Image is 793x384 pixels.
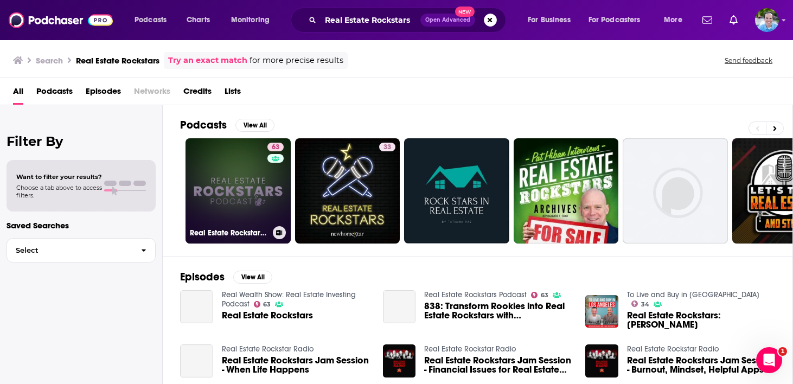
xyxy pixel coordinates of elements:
a: PodcastsView All [180,118,274,132]
a: All [13,82,23,105]
h3: Real Estate Rockstars Podcast [190,228,268,238]
a: 33 [295,138,400,244]
span: For Podcasters [589,12,641,28]
a: 838: Transform Rookies into Real Estate Rockstars with Wilson Leung [383,290,416,323]
a: Real Estate Rockstars [222,311,313,320]
a: 63 [531,292,548,298]
a: Real Estate Rockstars: Branden Williams [627,311,775,329]
h2: Episodes [180,270,225,284]
span: Real Estate Rockstars: [PERSON_NAME] [627,311,775,329]
a: Real Estate Rockstars Jam Session - When Life Happens [222,356,370,374]
img: User Profile [755,8,779,32]
a: Podcasts [36,82,73,105]
a: To Live and Buy in Los Angeles [627,290,759,299]
button: Show profile menu [755,8,779,32]
a: Real Estate Rockstar Radio [424,344,516,354]
button: Open AdvancedNew [420,14,475,27]
input: Search podcasts, credits, & more... [321,11,420,29]
button: open menu [127,11,181,29]
h2: Podcasts [180,118,227,132]
button: open menu [223,11,284,29]
div: Search podcasts, credits, & more... [301,8,516,33]
a: Charts [180,11,216,29]
a: 63 [254,301,271,308]
span: Choose a tab above to access filters. [16,184,102,199]
button: Select [7,238,156,263]
a: Episodes [86,82,121,105]
span: Select [7,247,132,254]
a: 63 [267,143,284,151]
a: Real Estate Rockstars Jam Session - When Life Happens [180,344,213,377]
button: open menu [656,11,696,29]
button: open menu [581,11,656,29]
span: Monitoring [231,12,270,28]
span: 33 [383,142,391,153]
span: More [664,12,682,28]
a: Real Estate Rockstar Radio [627,344,719,354]
img: Real Estate Rockstars Jam Session - Financial Issues for Real Estate Agents [383,344,416,377]
img: Real Estate Rockstars: Branden Williams [585,295,618,328]
span: 63 [263,302,271,307]
span: 838: Transform Rookies into Real Estate Rockstars with [PERSON_NAME] [424,302,572,320]
a: Show notifications dropdown [698,11,717,29]
span: Want to filter your results? [16,173,102,181]
a: EpisodesView All [180,270,272,284]
span: 1 [778,347,787,356]
span: Open Advanced [425,17,470,23]
a: Try an exact match [168,54,247,67]
h2: Filter By [7,133,156,149]
a: Real Estate Rockstars Jam Session - Financial Issues for Real Estate Agents [424,356,572,374]
a: 838: Transform Rookies into Real Estate Rockstars with Wilson Leung [424,302,572,320]
a: Real Estate Rockstars [180,290,213,323]
a: 63Real Estate Rockstars Podcast [186,138,291,244]
a: Lists [225,82,241,105]
button: View All [235,119,274,132]
span: 63 [541,293,548,298]
a: Real Estate Rockstars Podcast [424,290,527,299]
button: View All [233,271,272,284]
a: Real Estate Rockstar Radio [222,344,314,354]
h3: Real Estate Rockstars [76,55,159,66]
a: 33 [379,143,395,151]
span: Charts [187,12,210,28]
span: Logged in as johnnemo [755,8,779,32]
button: Send feedback [721,56,776,65]
a: Real Estate Rockstars Jam Session - Burnout, Mindset, Helpful Apps [627,356,775,374]
a: 34 [631,300,649,307]
img: Podchaser - Follow, Share and Rate Podcasts [9,10,113,30]
span: 63 [272,142,279,153]
a: Show notifications dropdown [725,11,742,29]
a: Credits [183,82,212,105]
span: Podcasts [135,12,167,28]
button: open menu [520,11,584,29]
iframe: Intercom live chat [756,347,782,373]
span: Networks [134,82,170,105]
span: for more precise results [250,54,343,67]
p: Saved Searches [7,220,156,231]
a: Real Wealth Show: Real Estate Investing Podcast [222,290,356,309]
h3: Search [36,55,63,66]
span: New [455,7,475,17]
span: For Business [528,12,571,28]
img: Real Estate Rockstars Jam Session - Burnout, Mindset, Helpful Apps [585,344,618,377]
span: 34 [641,302,649,307]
